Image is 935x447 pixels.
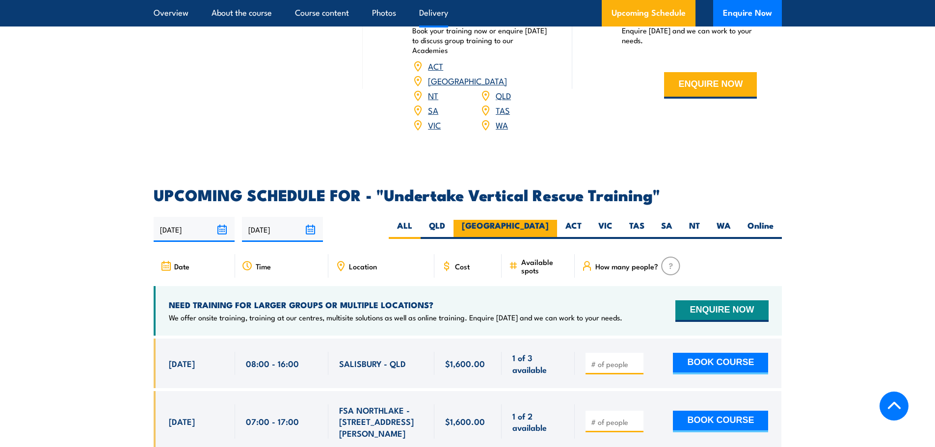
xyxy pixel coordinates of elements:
[169,299,622,310] h4: NEED TRAINING FOR LARGER GROUPS OR MULTIPLE LOCATIONS?
[621,220,653,239] label: TAS
[349,262,377,270] span: Location
[455,262,470,270] span: Cost
[169,358,195,369] span: [DATE]
[428,60,443,72] a: ACT
[496,119,508,131] a: WA
[428,89,438,101] a: NT
[339,404,424,439] span: FSA NORTHLAKE - [STREET_ADDRESS][PERSON_NAME]
[428,119,441,131] a: VIC
[675,300,768,322] button: ENQUIRE NOW
[622,26,757,45] p: Enquire [DATE] and we can work to your needs.
[512,352,564,375] span: 1 of 3 available
[590,220,621,239] label: VIC
[339,358,406,369] span: SALISBURY - QLD
[512,410,564,433] span: 1 of 2 available
[169,416,195,427] span: [DATE]
[169,313,622,322] p: We offer onsite training, training at our centres, multisite solutions as well as online training...
[428,104,438,116] a: SA
[673,411,768,432] button: BOOK COURSE
[154,217,235,242] input: From date
[681,220,708,239] label: NT
[389,220,421,239] label: ALL
[445,358,485,369] span: $1,600.00
[591,417,640,427] input: # of people
[496,104,510,116] a: TAS
[496,89,511,101] a: QLD
[246,416,299,427] span: 07:00 - 17:00
[242,217,323,242] input: To date
[521,258,568,274] span: Available spots
[174,262,189,270] span: Date
[664,72,757,99] button: ENQUIRE NOW
[445,416,485,427] span: $1,600.00
[673,353,768,374] button: BOOK COURSE
[708,220,739,239] label: WA
[591,359,640,369] input: # of people
[595,262,658,270] span: How many people?
[653,220,681,239] label: SA
[454,220,557,239] label: [GEOGRAPHIC_DATA]
[412,26,548,55] p: Book your training now or enquire [DATE] to discuss group training to our Academies
[256,262,271,270] span: Time
[428,75,507,86] a: [GEOGRAPHIC_DATA]
[246,358,299,369] span: 08:00 - 16:00
[739,220,782,239] label: Online
[557,220,590,239] label: ACT
[421,220,454,239] label: QLD
[154,187,782,201] h2: UPCOMING SCHEDULE FOR - "Undertake Vertical Rescue Training"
